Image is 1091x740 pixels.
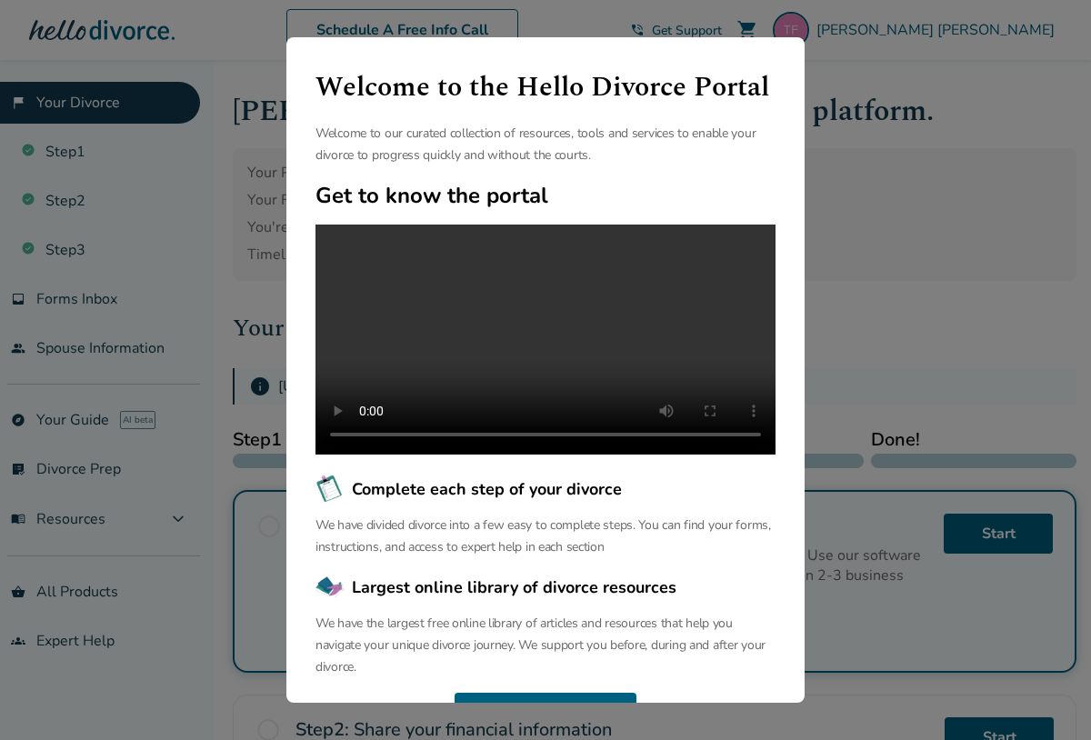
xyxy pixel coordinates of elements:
iframe: Chat Widget [1000,653,1091,740]
span: Largest online library of divorce resources [352,575,676,599]
button: Continue [455,693,636,733]
p: Welcome to our curated collection of resources, tools and services to enable your divorce to prog... [315,123,776,166]
h1: Welcome to the Hello Divorce Portal [315,66,776,108]
p: We have the largest free online library of articles and resources that help you navigate your uni... [315,613,776,678]
img: Largest online library of divorce resources [315,573,345,602]
span: Complete each step of your divorce [352,477,622,501]
img: Complete each step of your divorce [315,475,345,504]
p: We have divided divorce into a few easy to complete steps. You can find your forms, instructions,... [315,515,776,558]
h2: Get to know the portal [315,181,776,210]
